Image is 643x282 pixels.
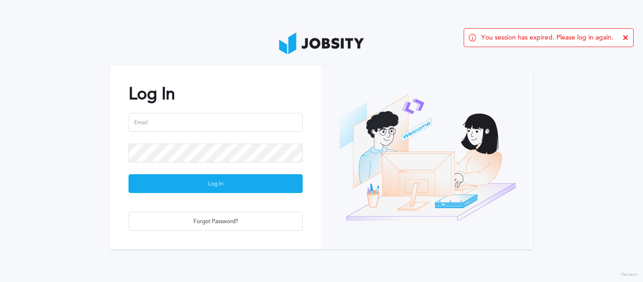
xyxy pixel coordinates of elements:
input: Email [129,113,303,132]
span: You session has expired. Please log in again. [481,34,613,41]
h2: Log In [129,84,303,104]
label: Version: [621,272,638,278]
div: Log In [129,175,302,193]
div: Forgot Password? [129,212,302,231]
button: Forgot Password? [129,212,303,231]
button: Log In [129,174,303,193]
